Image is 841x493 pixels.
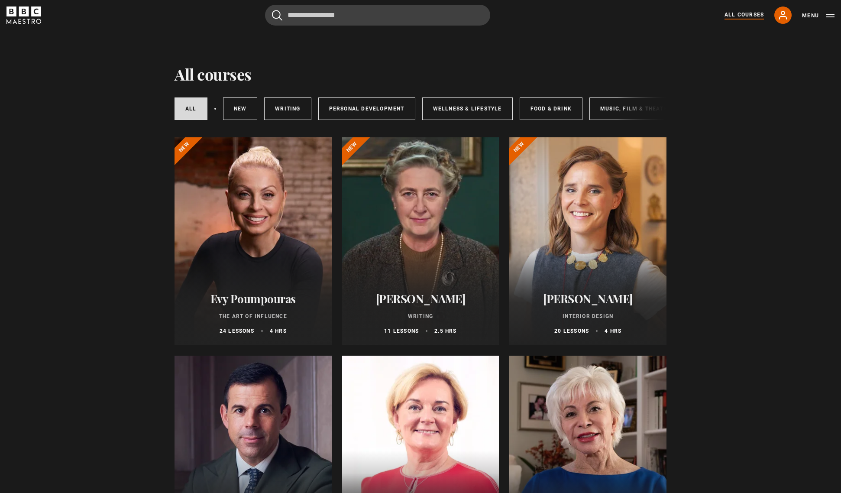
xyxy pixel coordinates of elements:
h2: [PERSON_NAME] [353,292,489,305]
a: Music, Film & Theatre [589,97,682,120]
a: Personal Development [318,97,415,120]
p: The Art of Influence [185,312,321,320]
a: Food & Drink [520,97,582,120]
button: Toggle navigation [802,11,835,20]
a: Wellness & Lifestyle [422,97,513,120]
h2: [PERSON_NAME] [520,292,656,305]
p: 2.5 hrs [434,327,456,335]
h1: All courses [175,65,252,83]
input: Search [265,5,490,26]
button: Submit the search query [272,10,282,21]
p: 20 lessons [554,327,589,335]
a: [PERSON_NAME] Interior Design 20 lessons 4 hrs New [509,137,666,345]
p: 4 hrs [605,327,621,335]
a: New [223,97,258,120]
p: 4 hrs [270,327,287,335]
a: [PERSON_NAME] Writing 11 lessons 2.5 hrs New [342,137,499,345]
svg: BBC Maestro [6,6,41,24]
p: 24 lessons [220,327,254,335]
h2: Evy Poumpouras [185,292,321,305]
a: Evy Poumpouras The Art of Influence 24 lessons 4 hrs New [175,137,332,345]
a: All Courses [725,11,764,19]
p: 11 lessons [384,327,419,335]
p: Interior Design [520,312,656,320]
a: Writing [264,97,311,120]
p: Writing [353,312,489,320]
a: All [175,97,207,120]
